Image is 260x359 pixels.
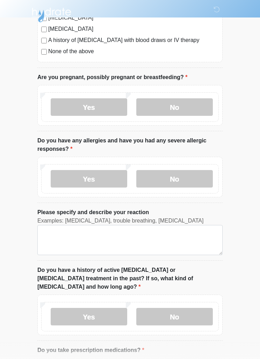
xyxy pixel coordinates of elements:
[41,38,47,43] input: A history of [MEDICAL_DATA] with blood draws or IV therapy
[48,47,219,56] label: None of the above
[30,5,72,23] img: Hydrate IV Bar - Scottsdale Logo
[51,170,127,188] label: Yes
[136,98,213,116] label: No
[41,49,47,55] input: None of the above
[37,136,223,153] label: Do you have any allergies and have you had any severe allergic responses?
[48,36,219,44] label: A history of [MEDICAL_DATA] with blood draws or IV therapy
[37,208,149,217] label: Please specify and describe your reaction
[51,98,127,116] label: Yes
[37,346,144,354] label: Do you take prescription medications?
[37,266,223,291] label: Do you have a history of active [MEDICAL_DATA] or [MEDICAL_DATA] treatment in the past? If so, wh...
[37,73,187,82] label: Are you pregnant, possibly pregnant or breastfeeding?
[136,308,213,325] label: No
[51,308,127,325] label: Yes
[48,25,219,33] label: [MEDICAL_DATA]
[37,217,223,225] div: Examples: [MEDICAL_DATA], trouble breathing, [MEDICAL_DATA]
[136,170,213,188] label: No
[41,27,47,32] input: [MEDICAL_DATA]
